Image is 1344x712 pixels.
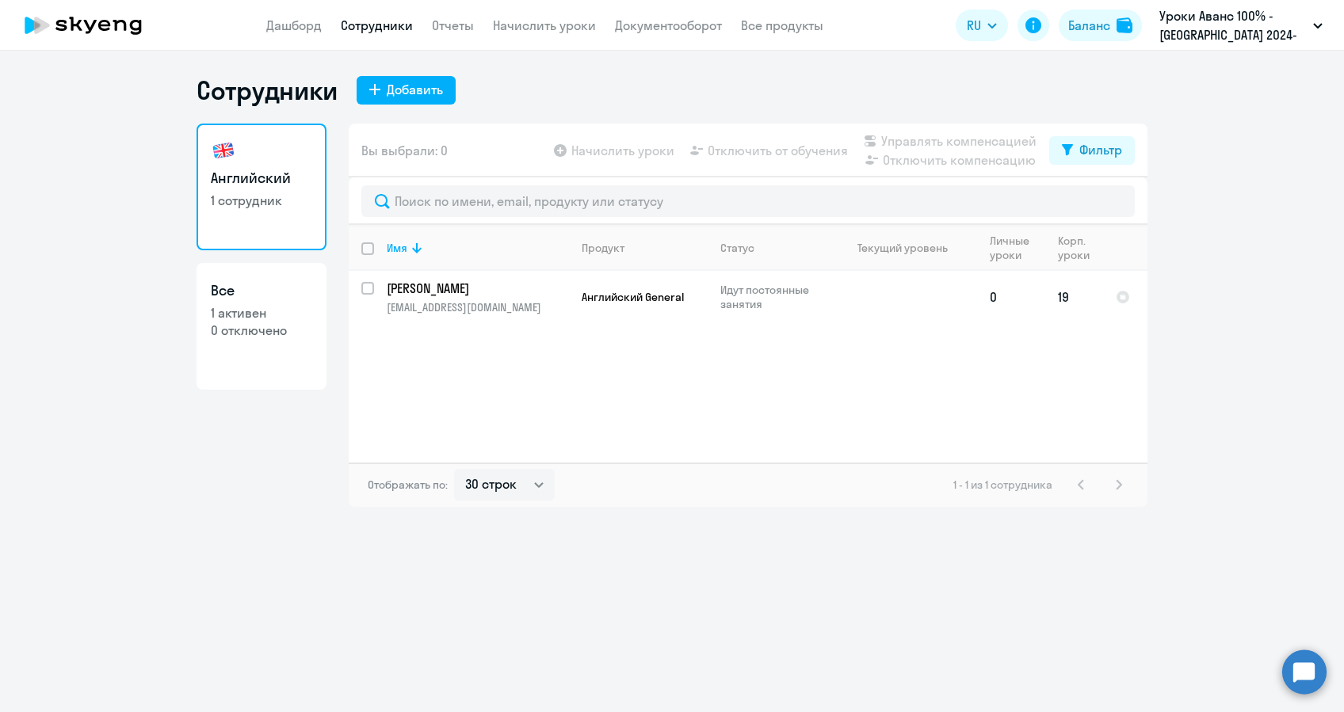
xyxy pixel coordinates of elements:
[741,17,823,33] a: Все продукты
[387,300,568,314] p: [EMAIL_ADDRESS][DOMAIN_NAME]
[211,168,312,188] h3: Английский
[720,241,829,255] div: Статус
[953,478,1052,492] span: 1 - 1 из 1 сотрудника
[361,141,448,160] span: Вы выбрали: 0
[368,478,448,492] span: Отображать по:
[1058,234,1102,262] div: Корп. уроки
[842,241,976,255] div: Текущий уровень
[1151,6,1331,44] button: Уроки Аванс 100% - [GEOGRAPHIC_DATA] 2024-25, [GEOGRAPHIC_DATA], ООО
[387,241,407,255] div: Имя
[357,76,456,105] button: Добавить
[582,241,624,255] div: Продукт
[387,280,566,297] p: [PERSON_NAME]
[1049,136,1135,165] button: Фильтр
[582,241,707,255] div: Продукт
[197,124,326,250] a: Английский1 сотрудник
[387,241,568,255] div: Имя
[1159,6,1307,44] p: Уроки Аванс 100% - [GEOGRAPHIC_DATA] 2024-25, [GEOGRAPHIC_DATA], ООО
[341,17,413,33] a: Сотрудники
[387,80,443,99] div: Добавить
[1059,10,1142,41] button: Балансbalance
[1045,271,1103,323] td: 19
[493,17,596,33] a: Начислить уроки
[211,138,236,163] img: english
[361,185,1135,217] input: Поиск по имени, email, продукту или статусу
[956,10,1008,41] button: RU
[211,280,312,301] h3: Все
[387,280,568,297] a: [PERSON_NAME]
[211,304,312,322] p: 1 активен
[197,74,338,106] h1: Сотрудники
[1058,234,1092,262] div: Корп. уроки
[1068,16,1110,35] div: Баланс
[211,322,312,339] p: 0 отключено
[720,283,829,311] p: Идут постоянные занятия
[990,234,1034,262] div: Личные уроки
[720,241,754,255] div: Статус
[977,271,1045,323] td: 0
[432,17,474,33] a: Отчеты
[582,290,684,304] span: Английский General
[1117,17,1132,33] img: balance
[857,241,948,255] div: Текущий уровень
[1079,140,1122,159] div: Фильтр
[615,17,722,33] a: Документооборот
[967,16,981,35] span: RU
[266,17,322,33] a: Дашборд
[197,263,326,390] a: Все1 активен0 отключено
[990,234,1044,262] div: Личные уроки
[211,192,312,209] p: 1 сотрудник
